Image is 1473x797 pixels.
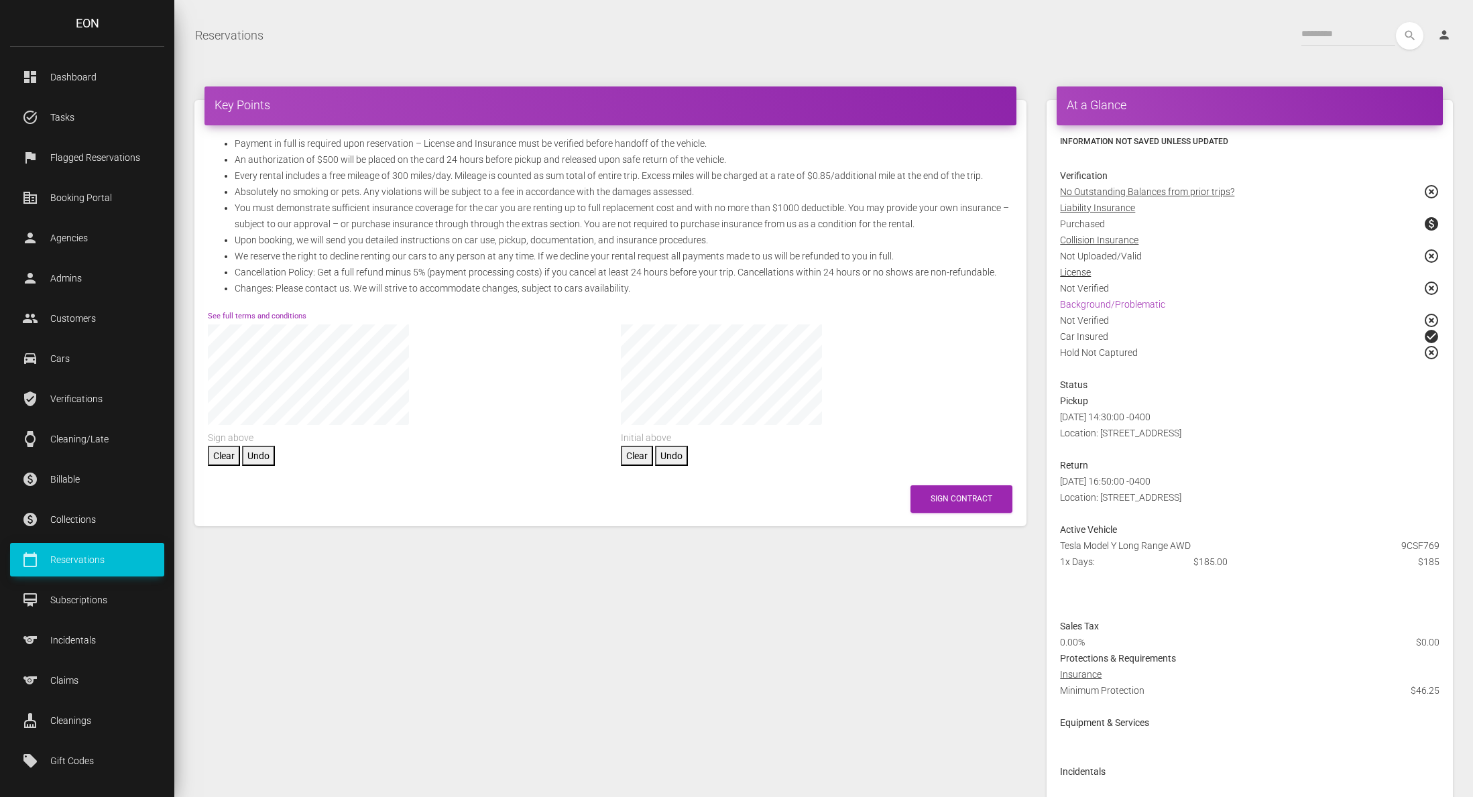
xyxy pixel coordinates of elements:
h6: Information not saved unless updated [1060,135,1439,147]
strong: Active Vehicle [1060,524,1117,535]
div: Minimum Protection [1050,682,1450,715]
li: We reserve the right to decline renting our cars to any person at any time. If we decline your re... [235,248,1013,264]
u: Insurance [1060,669,1102,680]
p: Collections [20,509,154,530]
div: Not Verified [1050,312,1450,328]
span: $46.25 [1411,682,1439,698]
p: Tasks [20,107,154,127]
strong: Verification [1060,170,1108,181]
a: drive_eta Cars [10,342,164,375]
button: Undo [655,446,688,466]
div: Tesla Model Y Long Range AWD [1050,538,1450,554]
span: highlight_off [1423,312,1439,328]
li: An authorization of $500 will be placed on the card 24 hours before pickup and released upon safe... [235,151,1013,168]
p: Incidentals [20,630,154,650]
p: Verifications [20,389,154,409]
a: calendar_today Reservations [10,543,164,576]
a: person Agencies [10,221,164,255]
u: License [1060,267,1091,278]
li: Absolutely no smoking or pets. Any violations will be subject to a fee in accordance with the dam... [235,184,1013,200]
p: Gift Codes [20,751,154,771]
span: highlight_off [1423,248,1439,264]
span: $185 [1418,554,1439,570]
li: Every rental includes a free mileage of 300 miles/day. Mileage is counted as sum total of entire ... [235,168,1013,184]
p: Subscriptions [20,590,154,610]
strong: Status [1060,379,1087,390]
button: Clear [621,446,653,466]
a: verified_user Verifications [10,382,164,416]
a: people Customers [10,302,164,335]
a: watch Cleaning/Late [10,422,164,456]
p: Cars [20,349,154,369]
p: Flagged Reservations [20,147,154,168]
p: Customers [20,308,154,328]
a: Reservations [195,19,263,52]
li: Cancellation Policy: Get a full refund minus 5% (payment processing costs) if you cancel at least... [235,264,1013,280]
strong: Pickup [1060,395,1088,406]
div: Not Uploaded/Valid [1050,248,1450,264]
button: Sign Contract [910,485,1012,513]
strong: Protections & Requirements [1060,653,1176,664]
strong: Return [1060,460,1088,471]
u: Liability Insurance [1060,202,1135,213]
a: local_offer Gift Codes [10,744,164,778]
u: Collision Insurance [1060,235,1138,245]
a: dashboard Dashboard [10,60,164,94]
p: Agencies [20,228,154,248]
a: paid Billable [10,463,164,496]
u: No Outstanding Balances from prior trips? [1060,186,1234,197]
span: highlight_off [1423,184,1439,200]
strong: Equipment & Services [1060,717,1149,728]
span: $0.00 [1416,634,1439,650]
h4: Key Points [215,97,1006,113]
i: person [1437,28,1451,42]
div: 0.00% [1050,634,1316,650]
div: 1x Days: [1050,554,1183,570]
a: paid Collections [10,503,164,536]
a: person Admins [10,261,164,295]
a: sports Claims [10,664,164,697]
li: Payment in full is required upon reservation – License and Insurance must be verified before hand... [235,135,1013,151]
a: sports Incidentals [10,623,164,657]
div: Purchased [1050,216,1450,232]
a: See full terms and conditions [208,312,306,320]
p: Billable [20,469,154,489]
h4: At a Glance [1067,97,1433,113]
span: highlight_off [1423,280,1439,296]
a: task_alt Tasks [10,101,164,134]
a: card_membership Subscriptions [10,583,164,617]
a: person [1427,22,1463,49]
div: Car Insured [1050,328,1450,345]
li: Changes: Please contact us. We will strive to accommodate changes, subject to cars availability. [235,280,1013,296]
button: search [1396,22,1423,50]
strong: Incidentals [1060,766,1106,777]
div: Initial above [621,430,1014,446]
li: Upon booking, we will send you detailed instructions on car use, pickup, documentation, and insur... [235,232,1013,248]
button: Clear [208,446,240,466]
p: Cleanings [20,711,154,731]
p: Cleaning/Late [20,429,154,449]
div: Not Verified [1050,280,1450,296]
a: Background/Problematic [1060,299,1165,310]
div: $185.00 [1183,554,1317,570]
p: Reservations [20,550,154,570]
p: Claims [20,670,154,690]
a: corporate_fare Booking Portal [10,181,164,214]
span: check_circle [1423,328,1439,345]
p: Admins [20,268,154,288]
div: Hold Not Captured [1050,345,1450,377]
button: Undo [242,446,275,466]
span: 9CSF769 [1401,538,1439,554]
li: You must demonstrate sufficient insurance coverage for the car you are renting up to full replace... [235,200,1013,232]
div: Sign above [208,430,601,446]
a: cleaning_services Cleanings [10,704,164,737]
a: flag Flagged Reservations [10,141,164,174]
span: paid [1423,216,1439,232]
span: highlight_off [1423,345,1439,361]
span: [DATE] 16:50:00 -0400 Location: [STREET_ADDRESS] [1060,476,1181,503]
p: Booking Portal [20,188,154,208]
span: [DATE] 14:30:00 -0400 Location: [STREET_ADDRESS] [1060,412,1181,438]
strong: Sales Tax [1060,621,1099,631]
p: Dashboard [20,67,154,87]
